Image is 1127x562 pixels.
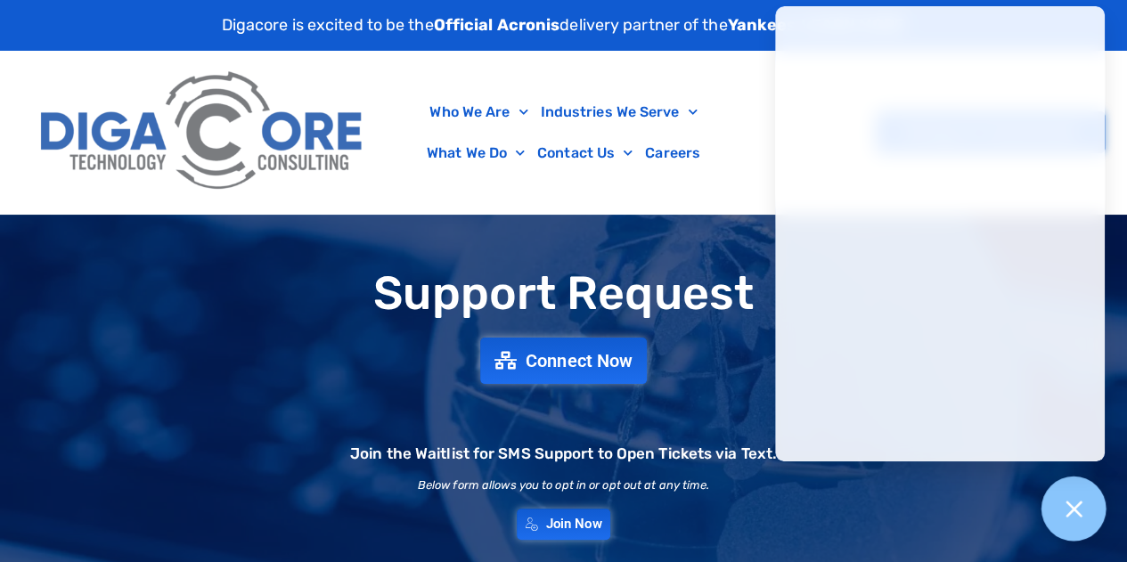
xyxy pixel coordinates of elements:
[639,133,706,174] a: Careers
[546,517,602,531] span: Join Now
[423,92,534,133] a: Who We Are
[526,352,633,370] span: Connect Now
[531,133,639,174] a: Contact Us
[480,338,647,384] a: Connect Now
[350,446,777,461] h2: Join the Waitlist for SMS Support to Open Tickets via Text.
[775,6,1105,461] iframe: Chatgenie Messenger
[728,15,796,35] strong: Yankees
[434,15,560,35] strong: Official Acronis
[418,479,710,491] h2: Below form allows you to opt in or opt out at any time.
[383,92,744,174] nav: Menu
[517,509,611,540] a: Join Now
[9,268,1118,319] h1: Support Request
[534,92,703,133] a: Industries We Serve
[222,13,906,37] p: Digacore is excited to be the delivery partner of the .
[421,133,531,174] a: What We Do
[31,60,374,205] img: Digacore Logo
